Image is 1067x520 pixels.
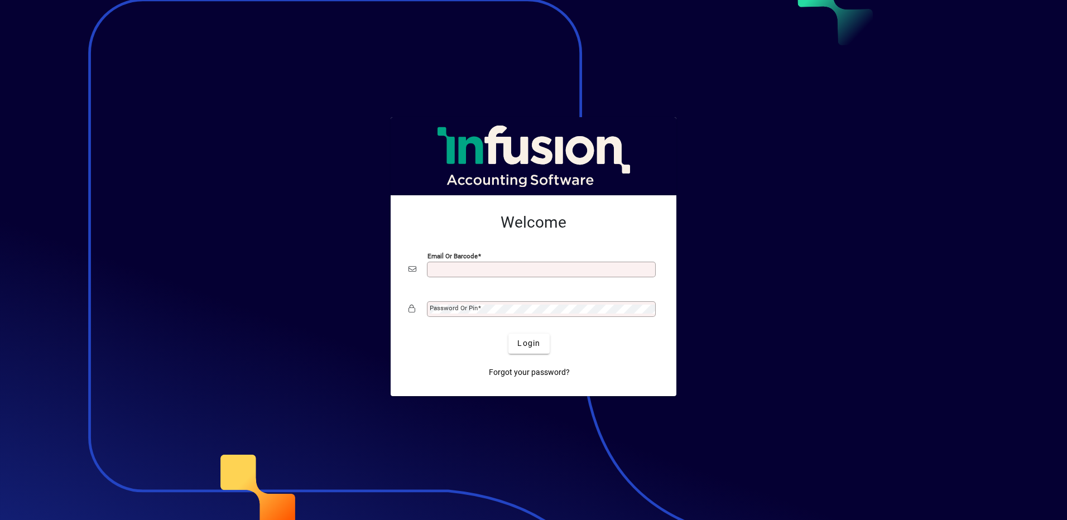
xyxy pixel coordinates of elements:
[517,338,540,349] span: Login
[427,252,478,259] mat-label: Email or Barcode
[408,213,659,232] h2: Welcome
[489,367,570,378] span: Forgot your password?
[484,363,574,383] a: Forgot your password?
[430,304,478,312] mat-label: Password or Pin
[508,334,549,354] button: Login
